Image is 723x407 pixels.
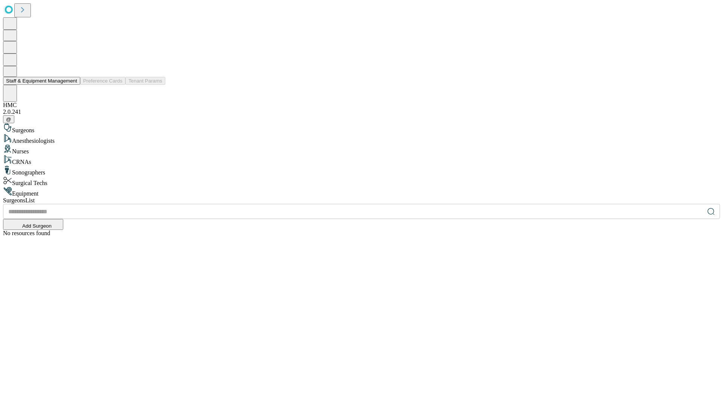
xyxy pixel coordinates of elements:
[3,134,720,144] div: Anesthesiologists
[3,77,80,85] button: Staff & Equipment Management
[3,219,63,230] button: Add Surgeon
[3,187,720,197] div: Equipment
[3,115,14,123] button: @
[3,176,720,187] div: Surgical Techs
[3,197,720,204] div: Surgeons List
[80,77,125,85] button: Preference Cards
[22,223,52,229] span: Add Surgeon
[125,77,165,85] button: Tenant Params
[3,109,720,115] div: 2.0.241
[3,102,720,109] div: HMC
[6,116,11,122] span: @
[3,230,720,237] div: No resources found
[3,123,720,134] div: Surgeons
[3,155,720,165] div: CRNAs
[3,165,720,176] div: Sonographers
[3,144,720,155] div: Nurses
